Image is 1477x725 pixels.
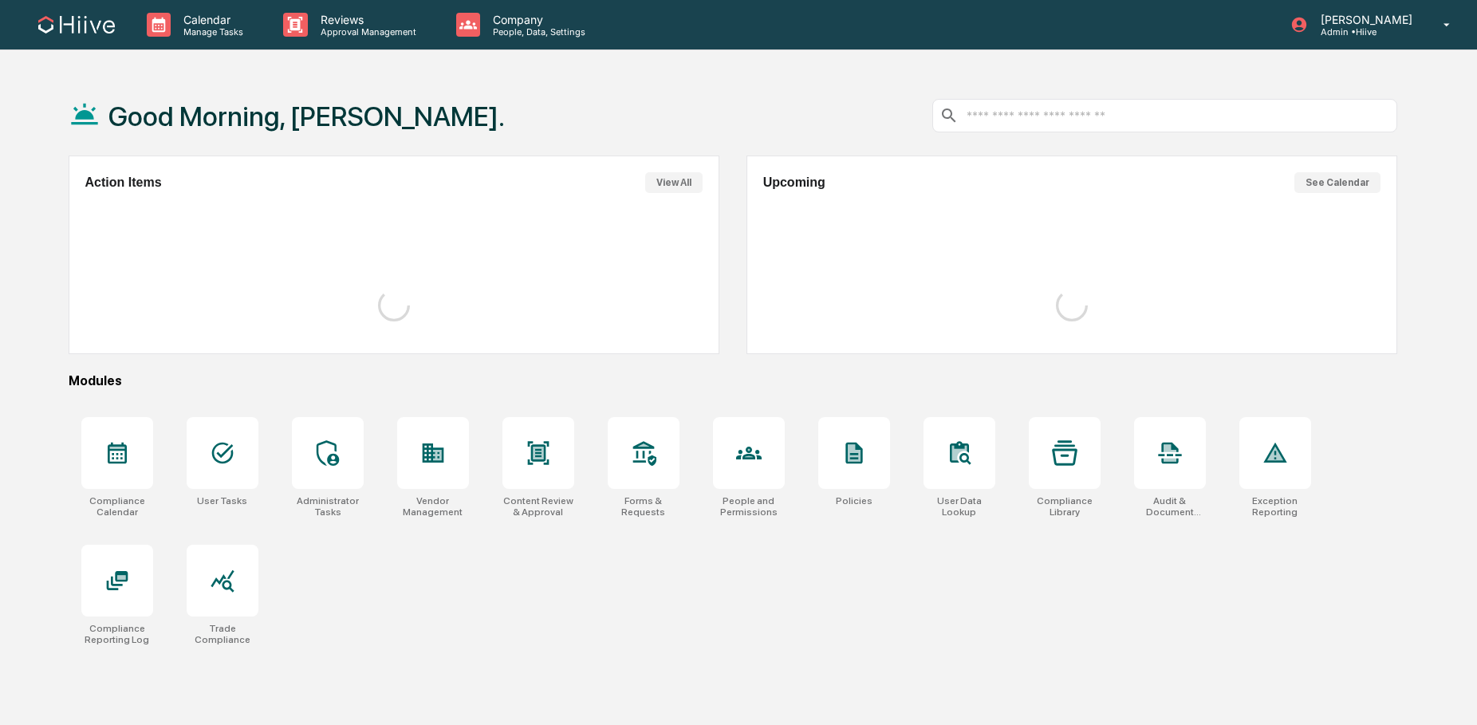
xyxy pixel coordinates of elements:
[713,495,785,518] div: People and Permissions
[292,495,364,518] div: Administrator Tasks
[480,13,593,26] p: Company
[1294,172,1381,193] button: See Calendar
[645,172,703,193] button: View All
[308,13,424,26] p: Reviews
[171,26,251,37] p: Manage Tasks
[836,495,872,506] div: Policies
[81,623,153,645] div: Compliance Reporting Log
[69,373,1398,388] div: Modules
[1308,13,1420,26] p: [PERSON_NAME]
[81,495,153,518] div: Compliance Calendar
[1308,26,1420,37] p: Admin • Hiive
[608,495,679,518] div: Forms & Requests
[397,495,469,518] div: Vendor Management
[171,13,251,26] p: Calendar
[502,495,574,518] div: Content Review & Approval
[38,16,115,33] img: logo
[924,495,995,518] div: User Data Lookup
[85,175,162,190] h2: Action Items
[1239,495,1311,518] div: Exception Reporting
[763,175,825,190] h2: Upcoming
[1029,495,1101,518] div: Compliance Library
[1134,495,1206,518] div: Audit & Document Logs
[308,26,424,37] p: Approval Management
[197,495,247,506] div: User Tasks
[187,623,258,645] div: Trade Compliance
[480,26,593,37] p: People, Data, Settings
[108,100,505,132] h1: Good Morning, [PERSON_NAME].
